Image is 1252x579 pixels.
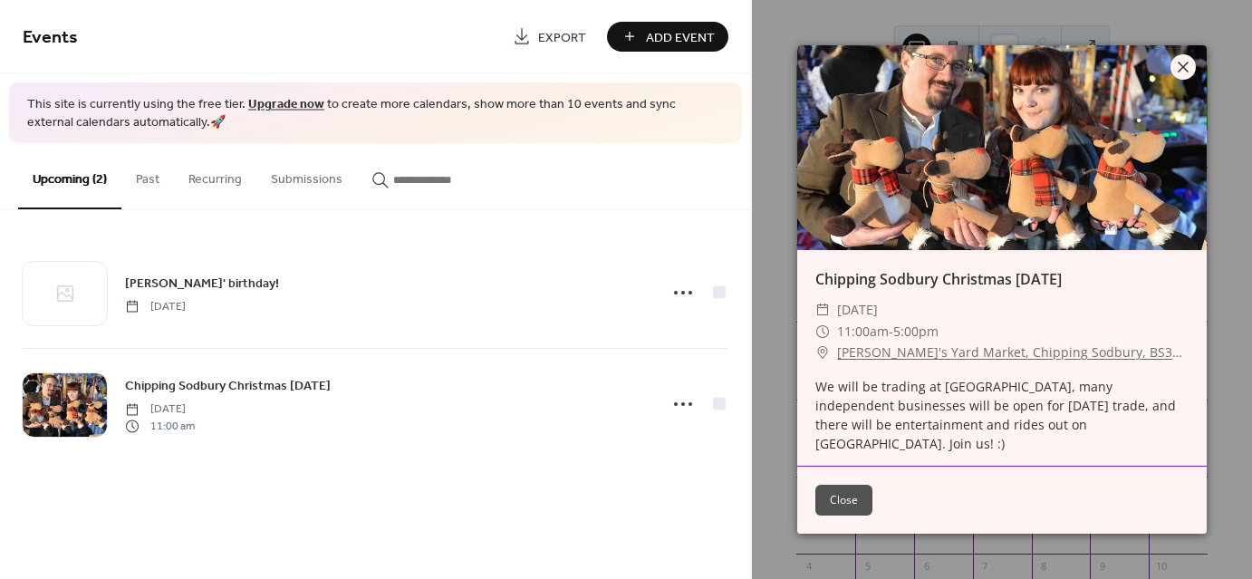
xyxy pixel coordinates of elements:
[125,377,331,396] span: Chipping Sodbury Christmas [DATE]
[121,143,174,207] button: Past
[889,323,893,340] span: -
[125,375,331,396] a: Chipping Sodbury Christmas [DATE]
[256,143,357,207] button: Submissions
[27,96,724,131] span: This site is currently using the free tier. to create more calendars, show more than 10 events an...
[248,92,324,117] a: Upgrade now
[815,299,830,321] div: ​
[125,274,279,293] span: [PERSON_NAME]' birthday!
[837,342,1189,363] a: [PERSON_NAME]'s Yard Market, Chipping Sodbury, BS37 6BA
[125,401,195,418] span: [DATE]
[797,268,1207,290] div: Chipping Sodbury Christmas [DATE]
[815,321,830,343] div: ​
[125,418,195,434] span: 11:00 am
[646,28,715,47] span: Add Event
[815,485,872,516] button: Close
[893,323,939,340] span: 5:00pm
[797,377,1207,453] div: We will be trading at [GEOGRAPHIC_DATA], many independent businesses will be open for [DATE] trad...
[607,22,728,52] button: Add Event
[815,342,830,363] div: ​
[499,22,600,52] a: Export
[125,273,279,294] a: [PERSON_NAME]' birthday!
[538,28,586,47] span: Export
[837,299,878,321] span: [DATE]
[837,323,889,340] span: 11:00am
[23,20,78,55] span: Events
[125,298,186,314] span: [DATE]
[174,143,256,207] button: Recurring
[18,143,121,209] button: Upcoming (2)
